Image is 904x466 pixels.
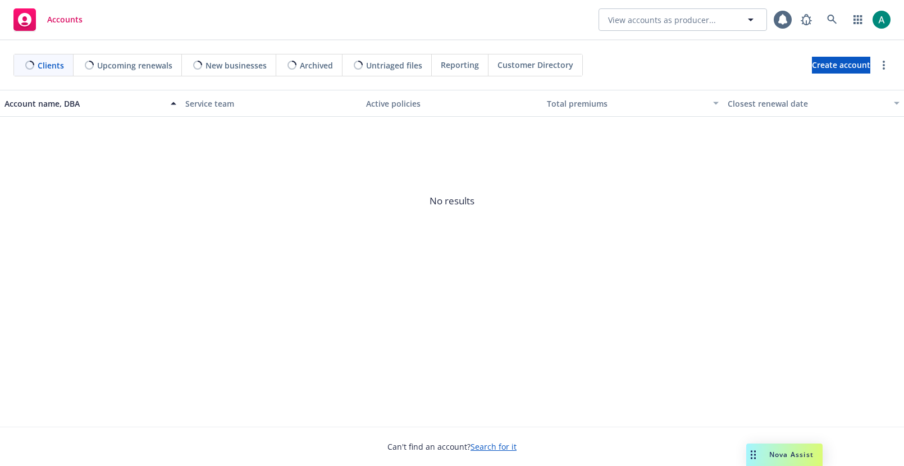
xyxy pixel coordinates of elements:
[441,59,479,71] span: Reporting
[608,14,716,26] span: View accounts as producer...
[723,90,904,117] button: Closest renewal date
[542,90,723,117] button: Total premiums
[821,8,843,31] a: Search
[728,98,887,109] div: Closest renewal date
[812,54,870,76] span: Create account
[812,57,870,74] a: Create account
[300,60,333,71] span: Archived
[47,15,83,24] span: Accounts
[746,444,823,466] button: Nova Assist
[769,450,814,459] span: Nova Assist
[746,444,760,466] div: Drag to move
[471,441,517,452] a: Search for it
[97,60,172,71] span: Upcoming renewals
[366,98,538,109] div: Active policies
[4,98,164,109] div: Account name, DBA
[599,8,767,31] button: View accounts as producer...
[387,441,517,453] span: Can't find an account?
[366,60,422,71] span: Untriaged files
[847,8,869,31] a: Switch app
[547,98,706,109] div: Total premiums
[185,98,357,109] div: Service team
[362,90,542,117] button: Active policies
[795,8,818,31] a: Report a Bug
[181,90,362,117] button: Service team
[873,11,891,29] img: photo
[9,4,87,35] a: Accounts
[877,58,891,72] a: more
[497,59,573,71] span: Customer Directory
[38,60,64,71] span: Clients
[206,60,267,71] span: New businesses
